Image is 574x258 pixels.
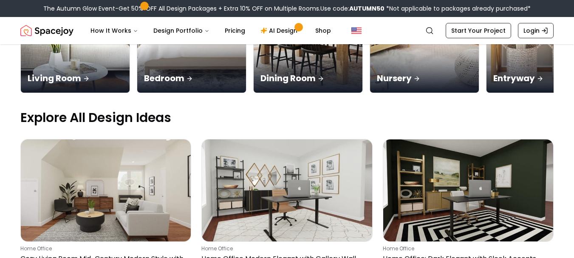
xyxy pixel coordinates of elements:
img: Cozy Living Room Mid-Century Modern Style with Warm Wood Tones [21,139,191,241]
img: United States [351,26,362,36]
img: Home Office Modern Elegant with Gallery Wall [202,139,372,241]
div: The Autumn Glow Event-Get 50% OFF All Design Packages + Extra 10% OFF on Multiple Rooms. [43,4,531,13]
p: Dining Room [260,72,356,84]
a: Spacejoy [20,22,74,39]
p: Bedroom [144,72,239,84]
a: Pricing [218,22,252,39]
a: Shop [308,22,338,39]
p: home office [201,245,369,252]
a: Login [518,23,554,38]
button: How It Works [84,22,145,39]
nav: Global [20,17,554,44]
button: Design Portfolio [147,22,216,39]
p: Nursery [377,72,472,84]
span: Use code: [320,4,385,13]
a: AI Design [254,22,307,39]
p: home office [383,245,550,252]
b: AUTUMN50 [349,4,385,13]
p: Living Room [28,72,123,84]
p: Explore All Design Ideas [20,110,554,125]
img: Spacejoy Logo [20,22,74,39]
p: home office [20,245,188,252]
nav: Main [84,22,338,39]
a: Start Your Project [446,23,511,38]
span: *Not applicable to packages already purchased* [385,4,531,13]
img: Home Office: Dark Elegant with Sleek Accents [383,139,553,241]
